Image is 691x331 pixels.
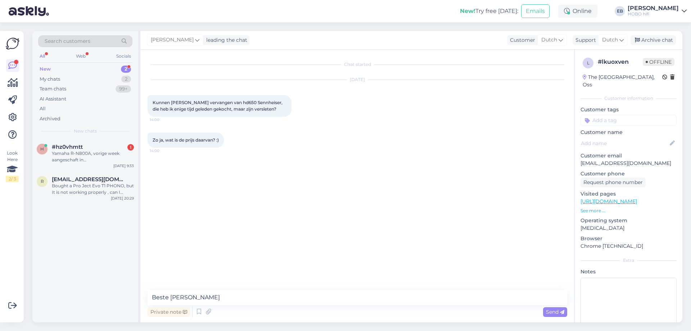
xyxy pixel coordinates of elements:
p: Visited pages [581,190,677,198]
a: [PERSON_NAME]HOBO hifi [628,5,687,17]
div: Yamaha R-N800A, vorige week aangeschaft in [GEOGRAPHIC_DATA]. De treble knop werkt niet goed: gel... [52,150,134,163]
span: r [41,179,44,184]
div: Support [573,36,596,44]
div: [DATE] 20:29 [111,196,134,201]
span: l [587,60,590,66]
div: Try free [DATE]: [460,7,518,15]
div: Online [558,5,597,18]
span: rafaellravanelli@gmail.com [52,176,127,183]
div: Bought a Pro Ject Evo T1 PHONO, but It is not working properly , can I switch to another? [52,183,134,196]
div: # lkuoxven [598,58,643,66]
div: [DATE] 9:33 [113,163,134,169]
div: Look Here [6,150,19,182]
span: New chats [74,128,97,134]
div: My chats [40,76,60,83]
p: Customer tags [581,106,677,113]
span: #hz0vhmtt [52,144,83,150]
div: EB [615,6,625,16]
div: The [GEOGRAPHIC_DATA], Oss [583,73,662,89]
div: Request phone number [581,178,646,187]
div: Archived [40,115,60,122]
textarea: Beste [PERSON_NAME] [148,290,567,305]
a: [URL][DOMAIN_NAME] [581,198,637,205]
p: [EMAIL_ADDRESS][DOMAIN_NAME] [581,160,677,167]
div: 2 / 3 [6,176,19,182]
p: Browser [581,235,677,242]
div: Team chats [40,85,66,93]
input: Add a tag [581,115,677,126]
img: Askly Logo [6,37,19,50]
p: Customer name [581,129,677,136]
p: Operating system [581,217,677,224]
div: AI Assistant [40,95,66,103]
span: [PERSON_NAME] [151,36,194,44]
div: Customer [507,36,535,44]
div: 99+ [116,85,131,93]
div: Customer information [581,95,677,102]
div: leading the chat [203,36,247,44]
b: New! [460,8,475,14]
div: All [40,105,46,112]
div: [PERSON_NAME] [628,5,679,11]
span: h [40,146,44,152]
p: Notes [581,268,677,276]
div: Web [74,52,87,61]
div: [DATE] [148,76,567,83]
button: Emails [521,4,550,18]
p: Customer phone [581,170,677,178]
span: Dutch [541,36,557,44]
div: Socials [115,52,132,61]
input: Add name [581,139,668,147]
span: Send [546,309,564,315]
span: 14:00 [150,117,177,122]
span: Kunnen [PERSON_NAME] vervangen van hd650 Sennheiser, die heb ik enige tijd geleden gekocht, maar ... [153,100,284,112]
span: Search customers [45,37,90,45]
div: Chat started [148,61,567,68]
span: 14:00 [150,148,177,153]
div: 1 [127,144,134,151]
div: All [38,52,46,61]
div: HOBO hifi [628,11,679,17]
p: Customer email [581,152,677,160]
div: 2 [121,66,131,73]
p: See more ... [581,207,677,214]
p: [MEDICAL_DATA] [581,224,677,232]
span: Zo ja, wat is de prijs daarvan? :) [153,137,219,143]
p: Chrome [TECHNICAL_ID] [581,242,677,250]
div: New [40,66,51,73]
span: Offline [643,58,674,66]
div: Archive chat [631,35,676,45]
div: Extra [581,257,677,264]
div: Private note [148,307,190,317]
div: 2 [121,76,131,83]
span: Dutch [602,36,618,44]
